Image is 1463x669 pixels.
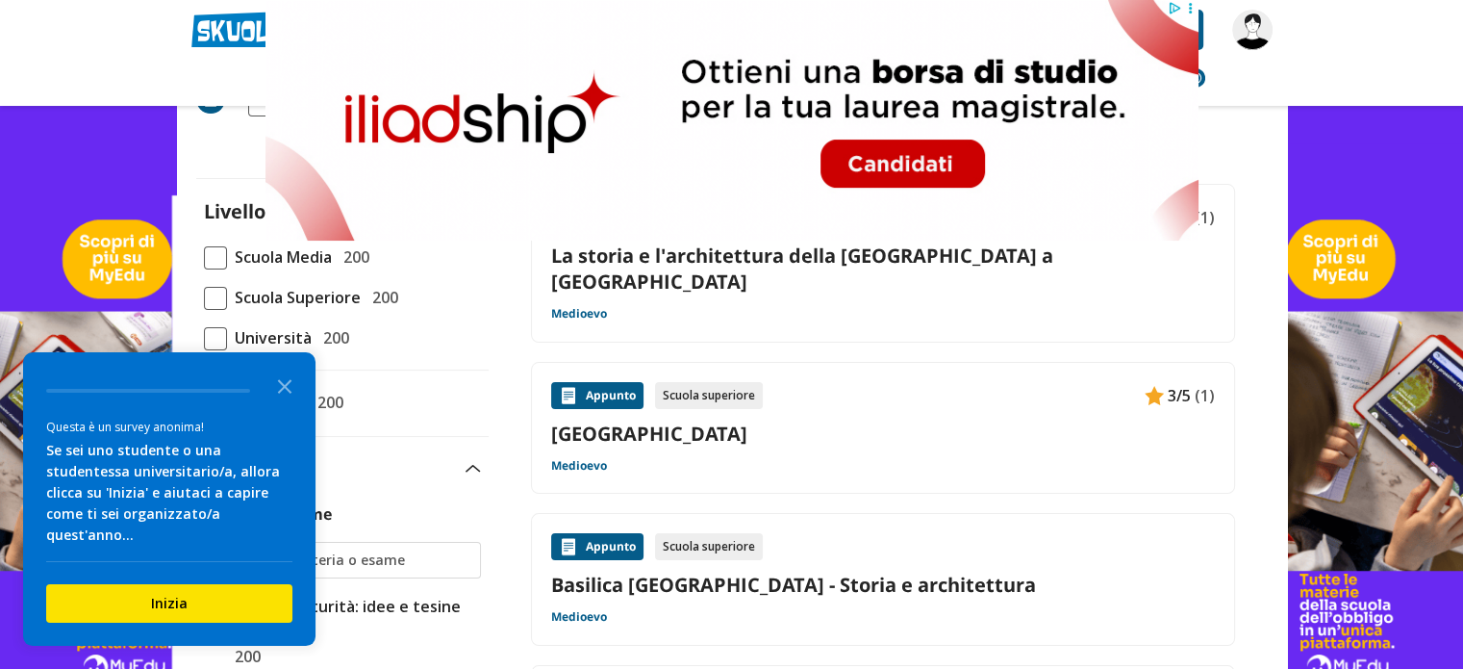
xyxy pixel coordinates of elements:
[46,584,292,623] button: Inizia
[1195,205,1215,230] span: (1)
[227,325,312,350] span: Università
[265,366,304,404] button: Close the survey
[1168,383,1191,408] span: 3/5
[23,352,315,646] div: Survey
[310,390,343,415] span: 200
[551,382,643,409] div: Appunto
[551,306,607,322] a: Medioevo
[551,458,607,474] a: Medioevo
[559,386,578,405] img: Appunti contenuto
[1232,10,1273,50] img: nonsolohobbyvenice
[315,325,349,350] span: 200
[1195,383,1215,408] span: (1)
[365,285,398,310] span: 200
[551,243,1215,295] a: La storia e l'architettura della [GEOGRAPHIC_DATA] a [GEOGRAPHIC_DATA]
[1145,386,1164,405] img: Appunti contenuto
[655,382,763,409] div: Scuola superiore
[559,537,578,556] img: Appunti contenuto
[551,572,1215,598] a: Basilica [GEOGRAPHIC_DATA] - Storia e architettura
[46,440,292,546] div: Se sei uno studente o una studentessa universitario/a, allora clicca su 'Inizia' e aiutaci a capi...
[227,644,261,669] span: 200
[655,533,763,560] div: Scuola superiore
[227,244,332,270] span: Scuola Media
[551,533,643,560] div: Appunto
[227,594,481,644] span: Tesina maturità: idee e tesine svolte
[336,244,369,270] span: 200
[227,285,361,310] span: Scuola Superiore
[551,609,607,625] a: Medioevo
[551,421,1215,447] a: [GEOGRAPHIC_DATA]
[466,465,481,473] img: Apri e chiudi sezione
[238,551,471,570] input: Ricerca materia o esame
[204,198,265,224] label: Livello
[46,418,292,436] div: Questa è un survey anonima!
